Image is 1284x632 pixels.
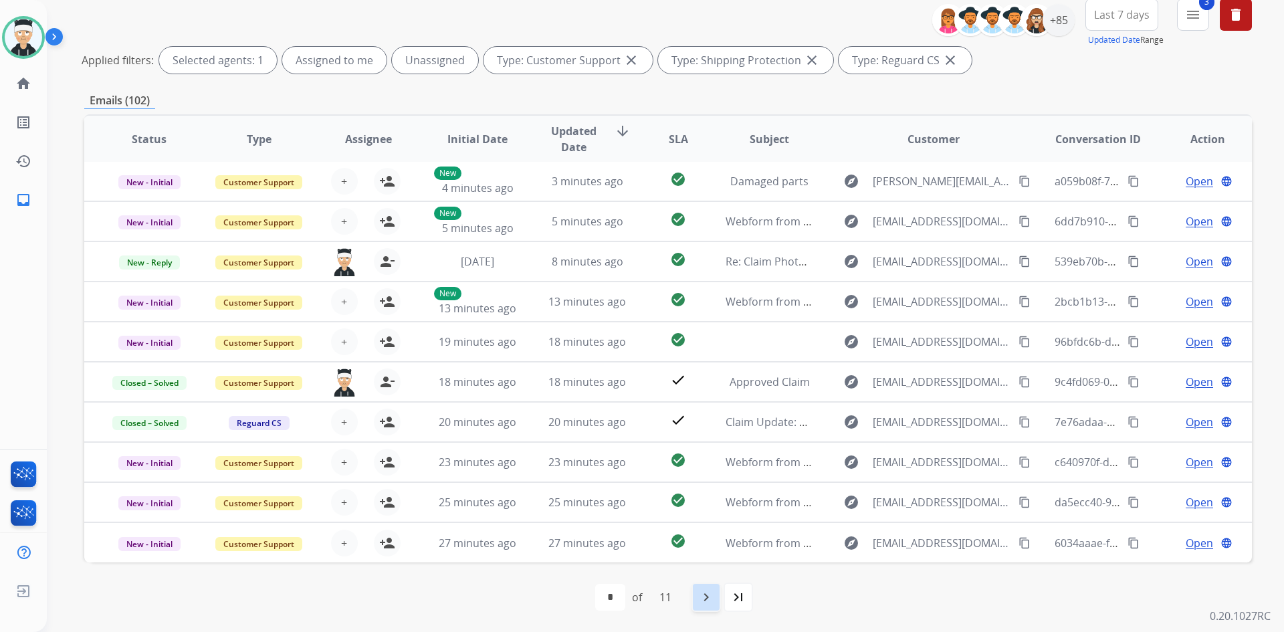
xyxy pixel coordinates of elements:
div: Selected agents: 1 [159,47,277,74]
span: Customer Support [215,496,302,510]
mat-icon: person_add [379,454,395,470]
mat-icon: check_circle [670,452,686,468]
span: Claim Update: Parts ordered for repair [726,415,921,429]
span: Conversation ID [1055,131,1141,147]
span: 23 minutes ago [439,455,516,469]
mat-icon: list_alt [15,114,31,130]
p: New [434,167,461,180]
mat-icon: home [15,76,31,92]
mat-icon: person_add [379,494,395,510]
mat-icon: check_circle [670,332,686,348]
mat-icon: language [1220,215,1233,227]
span: [EMAIL_ADDRESS][DOMAIN_NAME] [873,253,1010,270]
span: + [341,173,347,189]
mat-icon: close [623,52,639,68]
span: Updated Date [544,123,605,155]
mat-icon: content_copy [1128,175,1140,187]
button: + [331,208,358,235]
span: Status [132,131,167,147]
mat-icon: last_page [730,589,746,605]
mat-icon: explore [843,173,859,189]
span: Open [1186,454,1213,470]
mat-icon: explore [843,535,859,551]
span: 19 minutes ago [439,334,516,349]
mat-icon: explore [843,454,859,470]
span: 7e76adaa-5da0-47eb-8fd6-ff5e5b2437cb [1055,415,1257,429]
mat-icon: check_circle [670,211,686,227]
button: + [331,409,358,435]
mat-icon: language [1220,296,1233,308]
button: Updated Date [1088,35,1140,45]
mat-icon: language [1220,376,1233,388]
span: Customer Support [215,215,302,229]
span: New - Initial [118,215,181,229]
span: Webform from [EMAIL_ADDRESS][DOMAIN_NAME] on [DATE] [726,495,1029,510]
span: New - Initial [118,496,181,510]
span: 3 minutes ago [552,174,623,189]
span: Open [1186,494,1213,510]
mat-icon: navigate_next [698,589,714,605]
span: 27 minutes ago [439,536,516,550]
span: Reguard CS [229,416,290,430]
mat-icon: content_copy [1019,496,1031,508]
mat-icon: explore [843,294,859,310]
span: SLA [669,131,688,147]
span: 6dd7b910-dbe7-4783-94b7-8394c6c8b0bd [1055,214,1265,229]
mat-icon: language [1220,336,1233,348]
span: 539eb70b-d22e-4d4f-991a-fd19ecf82c27 [1055,254,1255,269]
mat-icon: person_add [379,213,395,229]
div: Assigned to me [282,47,387,74]
mat-icon: content_copy [1128,537,1140,549]
mat-icon: person_add [379,294,395,310]
mat-icon: language [1220,496,1233,508]
span: Customer Support [215,376,302,390]
span: + [341,454,347,470]
span: [EMAIL_ADDRESS][DOMAIN_NAME] [873,494,1010,510]
span: [EMAIL_ADDRESS][DOMAIN_NAME] [873,535,1010,551]
mat-icon: content_copy [1019,296,1031,308]
mat-icon: content_copy [1019,255,1031,268]
img: agent-avatar [331,368,358,397]
span: [EMAIL_ADDRESS][DOMAIN_NAME] [873,454,1010,470]
th: Action [1142,116,1252,163]
span: Closed – Solved [112,376,187,390]
span: 5 minutes ago [442,221,514,235]
mat-icon: content_copy [1128,255,1140,268]
mat-icon: close [942,52,958,68]
span: 5 minutes ago [552,214,623,229]
p: Applied filters: [82,52,154,68]
mat-icon: language [1220,255,1233,268]
span: + [341,334,347,350]
div: of [632,589,642,605]
mat-icon: explore [843,374,859,390]
span: Last 7 days [1094,12,1150,17]
span: 25 minutes ago [548,495,626,510]
span: Subject [750,131,789,147]
mat-icon: person_add [379,535,395,551]
span: New - Reply [119,255,180,270]
span: New - Initial [118,537,181,551]
span: 6034aaae-f21e-4597-b9aa-9b4762715e5a [1055,536,1259,550]
mat-icon: content_copy [1019,175,1031,187]
span: + [341,213,347,229]
mat-icon: menu [1185,7,1201,23]
span: + [341,494,347,510]
span: 25 minutes ago [439,495,516,510]
mat-icon: person_remove [379,374,395,390]
span: 13 minutes ago [548,294,626,309]
mat-icon: language [1220,416,1233,428]
span: Open [1186,253,1213,270]
span: + [341,294,347,310]
mat-icon: language [1220,456,1233,468]
span: Range [1088,34,1164,45]
p: New [434,287,461,300]
span: Customer Support [215,336,302,350]
span: [EMAIL_ADDRESS][DOMAIN_NAME] [873,374,1010,390]
span: Assignee [345,131,392,147]
span: 8 minutes ago [552,254,623,269]
span: Webform from [EMAIL_ADDRESS][DOMAIN_NAME] on [DATE] [726,294,1029,309]
span: 20 minutes ago [548,415,626,429]
button: + [331,168,358,195]
mat-icon: check [670,412,686,428]
mat-icon: content_copy [1019,416,1031,428]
